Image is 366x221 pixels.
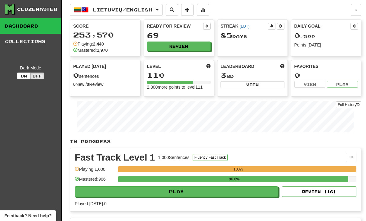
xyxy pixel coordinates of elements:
[70,4,163,16] button: Lietuvių/English
[73,71,79,79] span: 0
[294,42,358,48] div: Points [DATE]
[147,84,211,90] div: 2,300 more points to level 111
[17,73,31,79] button: On
[147,63,161,69] span: Level
[73,47,108,53] div: Mastered:
[239,24,249,29] a: (EDT)
[221,71,226,79] span: 3
[73,71,137,79] div: sentences
[97,48,108,53] strong: 1,970
[158,154,190,161] div: 1,000 Sentences
[197,4,209,16] button: More stats
[294,23,351,30] div: Daily Goal
[206,63,211,69] span: Score more points to level up
[294,81,325,88] button: View
[73,63,106,69] span: Played [DATE]
[75,166,115,176] div: Playing: 1,000
[30,73,44,79] button: Off
[221,71,284,79] div: rd
[193,154,228,161] button: Fluency Fast Track
[336,101,361,108] a: Full History
[221,31,232,40] span: 85
[73,81,137,87] div: New / Review
[147,71,211,79] div: 110
[75,153,155,162] div: Fast Track Level 1
[73,82,76,87] strong: 0
[87,82,89,87] strong: 0
[75,201,106,206] span: Played [DATE]: 0
[221,23,268,29] div: Streak
[93,7,152,12] span: Lietuvių / English
[73,31,137,39] div: 253,570
[280,63,284,69] span: This week in points, UTC
[166,4,178,16] button: Search sentences
[93,42,104,46] strong: 2,440
[17,6,57,12] div: Clozemaster
[327,81,358,88] button: Play
[120,166,356,172] div: 100%
[75,186,278,197] button: Play
[294,71,358,79] div: 0
[294,63,358,69] div: Favorites
[4,213,51,219] span: Open feedback widget
[5,65,56,71] div: Dark Mode
[294,34,315,39] span: / 500
[73,23,137,29] div: Score
[147,23,203,29] div: Ready for Review
[75,176,115,186] div: Mastered: 966
[282,186,356,197] button: Review (16)
[147,32,211,39] div: 69
[120,176,348,182] div: 96.6%
[294,31,300,40] span: 0
[181,4,194,16] button: Add sentence to collection
[70,139,361,145] p: In Progress
[73,41,104,47] div: Playing:
[221,63,254,69] span: Leaderboard
[221,32,284,40] div: Day s
[221,81,284,88] button: View
[147,42,211,51] button: Review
